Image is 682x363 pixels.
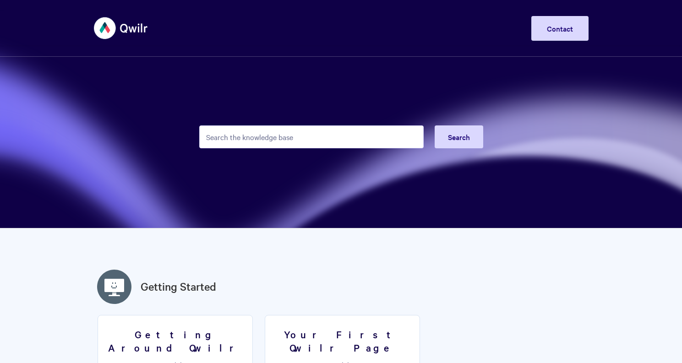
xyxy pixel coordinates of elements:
button: Search [435,125,483,148]
a: Getting Started [141,278,216,295]
a: Contact [531,16,589,41]
input: Search the knowledge base [199,125,424,148]
h3: Getting Around Qwilr [104,328,247,354]
h3: Your First Qwilr Page [271,328,414,354]
span: Search [448,132,470,142]
img: Qwilr Help Center [94,11,148,45]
